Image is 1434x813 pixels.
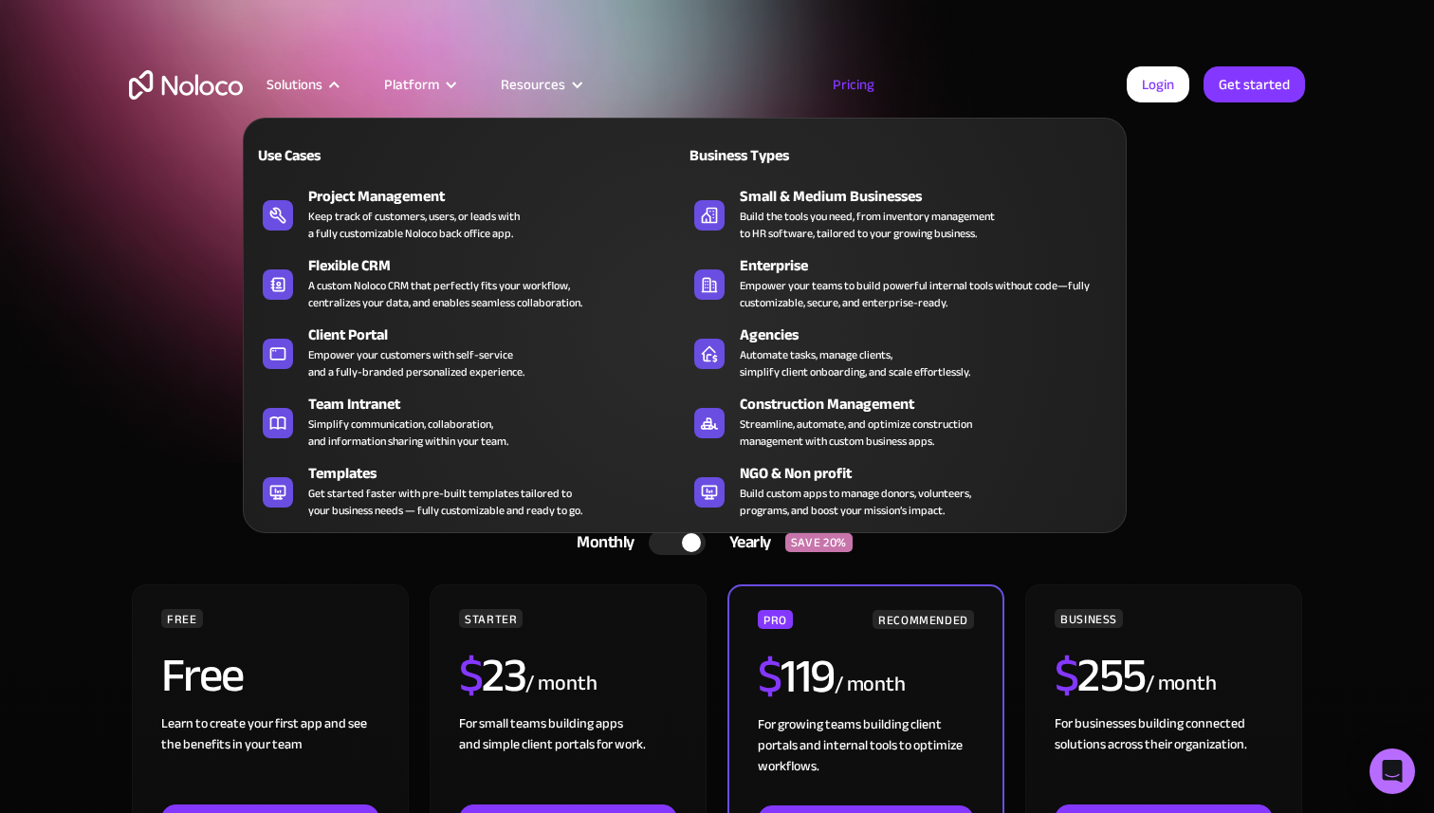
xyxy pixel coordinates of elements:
div: Platform [384,72,439,97]
a: Login [1127,66,1189,102]
div: Resources [477,72,603,97]
div: / month [525,669,597,699]
span: $ [1055,631,1078,720]
div: SAVE 20% [785,533,853,552]
h2: Free [161,652,244,699]
h1: A plan for organizations of all sizes [129,199,1305,256]
div: FREE [161,609,203,628]
a: Project ManagementKeep track of customers, users, or leads witha fully customizable Noloco back o... [253,181,685,246]
div: Use Cases [253,144,461,167]
nav: Solutions [243,91,1127,533]
div: PRO [758,610,793,629]
a: AgenciesAutomate tasks, manage clients,simplify client onboarding, and scale effortlessly. [685,320,1116,384]
div: Yearly [706,528,785,557]
div: Construction Management [740,393,1125,416]
div: Learn to create your first app and see the benefits in your team ‍ [161,713,379,804]
a: Team IntranetSimplify communication, collaboration,and information sharing within your team. [253,389,685,453]
div: Business Types [685,144,892,167]
div: RECOMMENDED [873,610,974,629]
div: Resources [501,72,565,97]
a: Construction ManagementStreamline, automate, and optimize constructionmanagement with custom busi... [685,389,1116,453]
a: EnterpriseEmpower your teams to build powerful internal tools without code—fully customizable, se... [685,250,1116,315]
a: Pricing [809,72,898,97]
a: Flexible CRMA custom Noloco CRM that perfectly fits your workflow,centralizes your data, and enab... [253,250,685,315]
div: Project Management [308,185,693,208]
div: Solutions [267,72,322,97]
h2: 119 [758,653,835,700]
div: NGO & Non profit [740,462,1125,485]
a: Client PortalEmpower your customers with self-serviceand a fully-branded personalized experience. [253,320,685,384]
h2: 255 [1055,652,1146,699]
a: home [129,70,243,100]
div: Flexible CRM [308,254,693,277]
div: Build the tools you need, from inventory management to HR software, tailored to your growing busi... [740,208,995,242]
div: For businesses building connected solutions across their organization. ‍ [1055,713,1273,804]
a: Small & Medium BusinessesBuild the tools you need, from inventory managementto HR software, tailo... [685,181,1116,246]
span: $ [459,631,483,720]
div: For growing teams building client portals and internal tools to optimize workflows. [758,714,974,805]
div: BUSINESS [1055,609,1123,628]
div: / month [835,670,906,700]
div: Automate tasks, manage clients, simplify client onboarding, and scale effortlessly. [740,346,970,380]
div: Keep track of customers, users, or leads with a fully customizable Noloco back office app. [308,208,520,242]
div: Empower your teams to build powerful internal tools without code—fully customizable, secure, and ... [740,277,1107,311]
div: Streamline, automate, and optimize construction management with custom business apps. [740,416,972,450]
div: Get started faster with pre-built templates tailored to your business needs — fully customizable ... [308,485,582,519]
a: TemplatesGet started faster with pre-built templates tailored toyour business needs — fully custo... [253,458,685,523]
div: Platform [360,72,477,97]
div: Empower your customers with self-service and a fully-branded personalized experience. [308,346,524,380]
div: Client Portal [308,323,693,346]
div: Build custom apps to manage donors, volunteers, programs, and boost your mission’s impact. [740,485,971,519]
div: Templates [308,462,693,485]
div: For small teams building apps and simple client portals for work. ‍ [459,713,677,804]
a: Get started [1204,66,1305,102]
div: STARTER [459,609,523,628]
a: NGO & Non profitBuild custom apps to manage donors, volunteers,programs, and boost your mission’s... [685,458,1116,523]
a: Business Types [685,133,1116,176]
div: Simplify communication, collaboration, and information sharing within your team. [308,416,508,450]
h2: 23 [459,652,526,699]
div: Enterprise [740,254,1125,277]
div: Team Intranet [308,393,693,416]
div: A custom Noloco CRM that perfectly fits your workflow, centralizes your data, and enables seamles... [308,277,582,311]
div: Agencies [740,323,1125,346]
div: Solutions [243,72,360,97]
div: Monthly [553,528,649,557]
div: / month [1146,669,1217,699]
span: $ [758,632,781,721]
div: Open Intercom Messenger [1370,748,1415,794]
a: Use Cases [253,133,685,176]
div: Small & Medium Businesses [740,185,1125,208]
